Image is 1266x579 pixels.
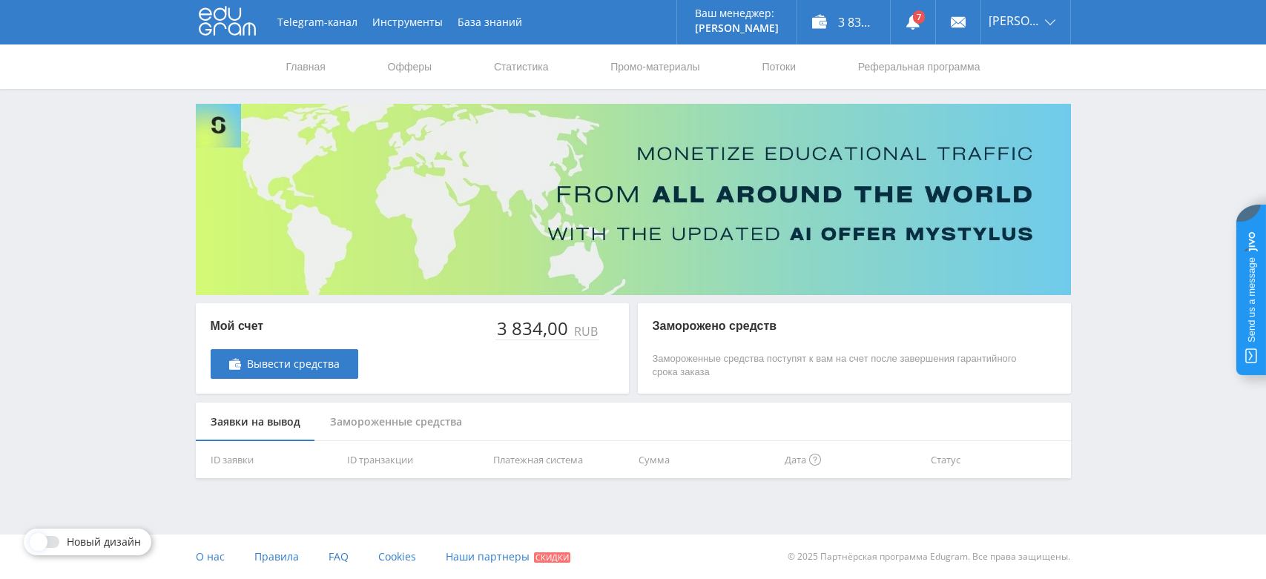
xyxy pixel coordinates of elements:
th: Статус [925,441,1071,479]
span: Cookies [378,549,416,563]
a: FAQ [329,535,349,579]
span: [PERSON_NAME] [989,15,1041,27]
a: О нас [196,535,225,579]
p: Заморожено средств [653,318,1026,334]
span: Правила [254,549,299,563]
div: Заявки на вывод [196,403,315,442]
span: Наши партнеры [446,549,530,563]
a: Наши партнеры Скидки [446,535,570,579]
th: ID транзакции [341,441,487,479]
a: Реферальная программа [857,44,982,89]
a: Правила [254,535,299,579]
p: Замороженные средства поступят к вам на счет после завершения гарантийного срока заказа [653,352,1026,379]
a: Офферы [386,44,434,89]
th: Платежная система [487,441,633,479]
div: RUB [571,325,599,338]
a: Главная [285,44,327,89]
p: Мой счет [211,318,358,334]
span: Скидки [534,552,570,563]
a: Статистика [492,44,550,89]
div: © 2025 Партнёрская программа Edugram. Все права защищены. [640,535,1070,579]
th: Дата [779,441,925,479]
span: О нас [196,549,225,563]
a: Cookies [378,535,416,579]
a: Вывести средства [211,349,358,379]
span: FAQ [329,549,349,563]
p: [PERSON_NAME] [695,22,779,34]
span: Вывести средства [247,358,340,370]
img: Banner [196,104,1071,295]
span: Новый дизайн [67,536,141,548]
th: Сумма [633,441,779,479]
th: ID заявки [196,441,342,479]
div: Замороженные средства [315,403,477,442]
p: Ваш менеджер: [695,7,779,19]
div: 3 834,00 [495,318,571,339]
a: Потоки [760,44,797,89]
a: Промо-материалы [609,44,701,89]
